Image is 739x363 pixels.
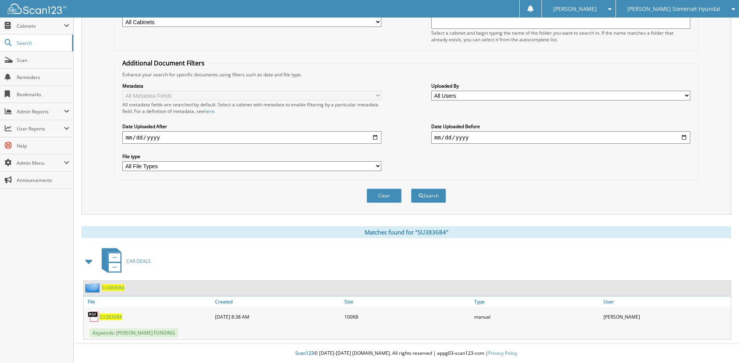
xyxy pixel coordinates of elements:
[17,23,64,29] span: Cabinets
[367,189,402,203] button: Clear
[17,125,64,132] span: User Reports
[342,296,472,307] a: Size
[85,283,102,293] img: folder2.png
[88,311,99,322] img: PDF.png
[122,83,381,89] label: Metadata
[627,7,720,11] span: [PERSON_NAME] Somerset Hyundai
[84,296,213,307] a: File
[601,309,731,324] div: [PERSON_NAME]
[17,40,68,46] span: Search
[700,326,739,363] iframe: Chat Widget
[17,74,69,81] span: Reminders
[411,189,446,203] button: Search
[17,57,69,63] span: Scan
[213,309,342,324] div: [DATE] 8:38 AM
[204,108,214,115] a: here
[102,284,124,291] a: SU383684
[122,123,381,130] label: Date Uploaded After
[17,108,64,115] span: Admin Reports
[118,71,694,78] div: Enhance your search for specific documents using filters such as date and file type.
[8,4,66,14] img: scan123-logo-white.svg
[472,296,601,307] a: Type
[118,59,208,67] legend: Additional Document Filters
[17,160,64,166] span: Admin Menu
[488,350,517,356] a: Privacy Policy
[431,30,690,43] div: Select a cabinet and begin typing the name of the folder you want to search in. If the name match...
[342,309,472,324] div: 100KB
[74,344,739,363] div: © [DATE]-[DATE] [DOMAIN_NAME]. All rights reserved | appg03-scan123-com |
[17,143,69,149] span: Help
[17,91,69,98] span: Bookmarks
[213,296,342,307] a: Created
[295,350,314,356] span: Scan123
[126,258,151,264] span: CAR DEALS
[122,131,381,144] input: start
[431,131,690,144] input: end
[431,83,690,89] label: Uploaded By
[90,328,178,337] span: Keywords: [PERSON_NAME] FUNDING
[97,246,151,277] a: CAR DEALS
[81,226,731,238] div: Matches found for "SU383684"
[122,153,381,160] label: File type
[601,296,731,307] a: User
[99,314,122,320] a: SU383684
[17,177,69,183] span: Announcements
[431,123,690,130] label: Date Uploaded Before
[122,101,381,115] div: All metadata fields are searched by default. Select a cabinet with metadata to enable filtering b...
[472,309,601,324] div: manual
[553,7,597,11] span: [PERSON_NAME]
